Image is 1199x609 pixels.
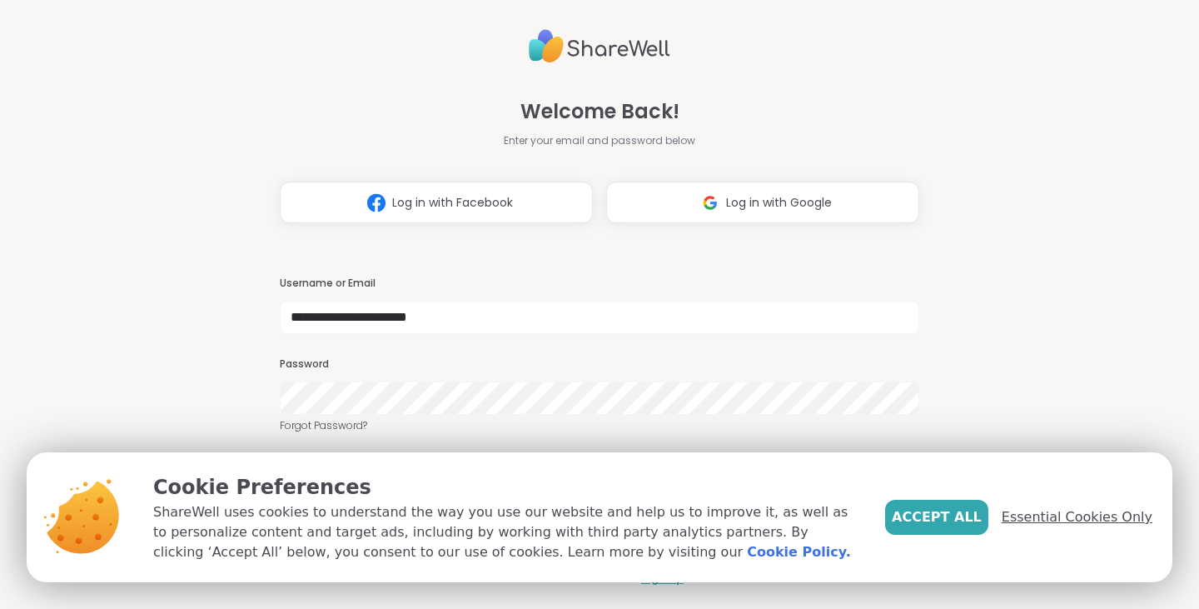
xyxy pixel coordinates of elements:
button: Log in with Google [606,182,919,223]
span: Log in with Facebook [392,194,513,212]
a: Cookie Policy. [747,542,850,562]
img: ShareWell Logomark [694,187,726,218]
h3: Password [280,357,919,372]
button: Log in with Facebook [280,182,593,223]
span: Enter your email and password below [504,133,695,148]
img: ShareWell Logo [529,22,670,70]
a: Forgot Password? [280,418,919,433]
span: Welcome Back! [520,97,679,127]
p: ShareWell uses cookies to understand the way you use our website and help us to improve it, as we... [153,502,858,562]
h3: Username or Email [280,277,919,291]
span: Log in with Google [726,194,832,212]
span: Essential Cookies Only [1002,507,1152,527]
span: Accept All [892,507,982,527]
button: Accept All [885,500,988,535]
img: ShareWell Logomark [361,187,392,218]
p: Cookie Preferences [153,472,858,502]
